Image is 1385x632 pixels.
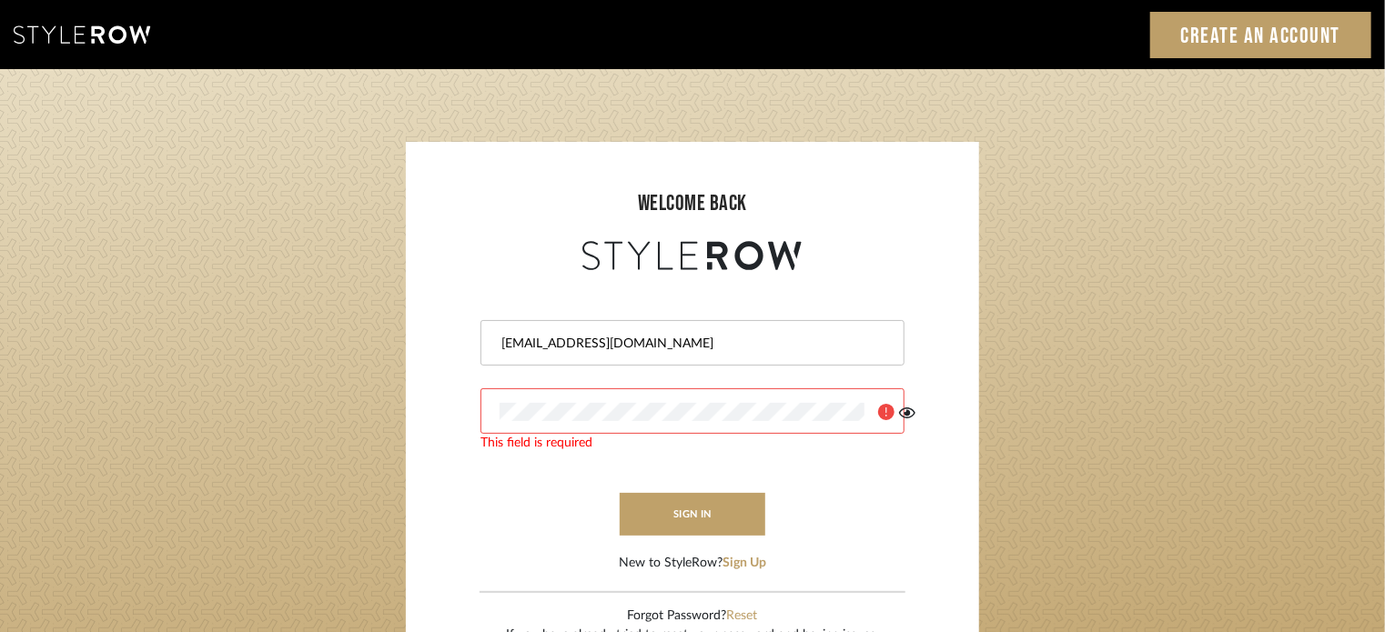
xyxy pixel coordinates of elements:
button: sign in [620,493,765,536]
div: welcome back [424,187,961,220]
button: Sign Up [723,554,766,573]
div: New to StyleRow? [619,554,766,573]
div: Forgot Password? [507,607,879,626]
a: Create an Account [1150,12,1372,58]
input: Email Address [500,335,881,353]
button: Reset [727,607,758,626]
div: This field is required [480,434,905,453]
